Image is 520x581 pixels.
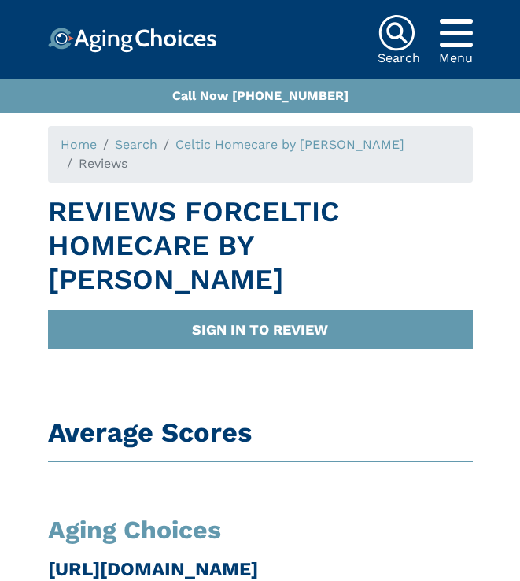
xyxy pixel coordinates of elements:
span: Reviews [79,156,127,171]
button: SIGN IN TO REVIEW [48,310,473,349]
nav: breadcrumb [48,126,473,183]
div: Search [378,52,420,65]
a: Search [115,137,157,152]
img: search-icon.svg [378,14,415,52]
div: Popover trigger [439,14,473,52]
h1: Aging Choices [48,517,473,542]
a: Home [61,137,97,152]
a: Call Now [PHONE_NUMBER] [172,88,349,103]
div: Menu [439,52,473,65]
h1: Average Scores [48,416,473,449]
img: Choice! [48,28,216,53]
h1: Reviews For Celtic Homecare by [PERSON_NAME] [48,195,473,298]
a: Celtic Homecare by [PERSON_NAME] [175,137,404,152]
